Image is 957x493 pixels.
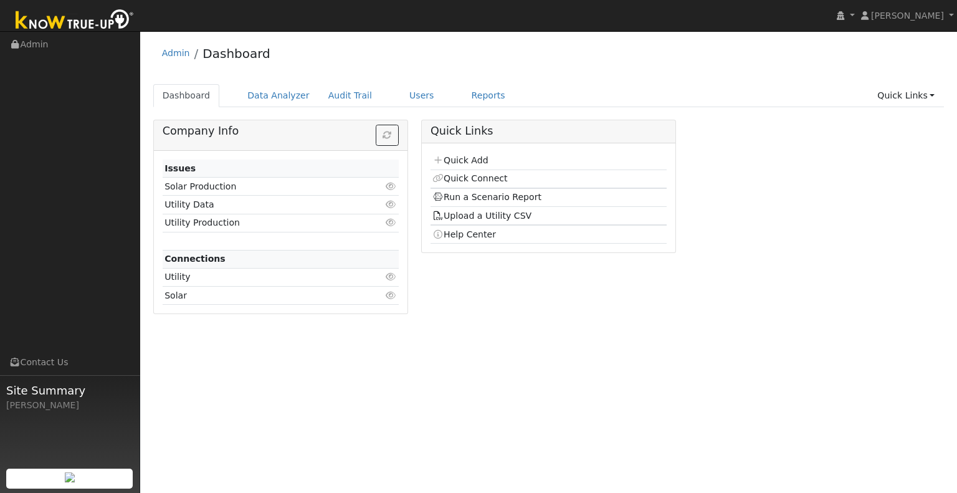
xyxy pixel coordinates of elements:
[163,125,399,138] h5: Company Info
[202,46,270,61] a: Dashboard
[6,399,133,412] div: [PERSON_NAME]
[164,254,226,264] strong: Connections
[163,268,361,286] td: Utility
[432,211,531,221] a: Upload a Utility CSV
[164,163,196,173] strong: Issues
[65,472,75,482] img: retrieve
[163,214,361,232] td: Utility Production
[432,173,507,183] a: Quick Connect
[871,11,944,21] span: [PERSON_NAME]
[319,84,381,107] a: Audit Trail
[9,7,140,35] img: Know True-Up
[431,125,667,138] h5: Quick Links
[163,178,361,196] td: Solar Production
[386,200,397,209] i: Click to view
[162,48,190,58] a: Admin
[462,84,515,107] a: Reports
[238,84,319,107] a: Data Analyzer
[386,182,397,191] i: Click to view
[153,84,220,107] a: Dashboard
[163,196,361,214] td: Utility Data
[432,155,488,165] a: Quick Add
[163,287,361,305] td: Solar
[432,229,496,239] a: Help Center
[400,84,444,107] a: Users
[386,218,397,227] i: Click to view
[386,272,397,281] i: Click to view
[432,192,541,202] a: Run a Scenario Report
[386,291,397,300] i: Click to view
[6,382,133,399] span: Site Summary
[868,84,944,107] a: Quick Links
